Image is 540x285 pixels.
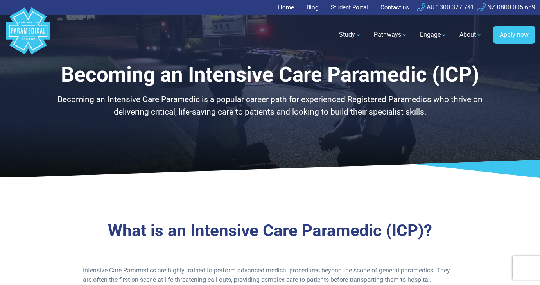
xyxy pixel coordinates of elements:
[45,93,495,118] p: Becoming an Intensive Care Paramedic is a popular career path for experienced Registered Paramedi...
[455,24,487,46] a: About
[477,4,535,11] a: NZ 0800 005 689
[334,24,366,46] a: Study
[493,26,535,44] a: Apply now
[45,221,495,241] h3: What is an Intensive Care Paramedic (ICP)?
[369,24,412,46] a: Pathways
[45,63,495,87] h1: Becoming an Intensive Care Paramedic (ICP)
[417,4,474,11] a: AU 1300 377 741
[415,24,452,46] a: Engage
[5,15,52,55] a: Australian Paramedical College
[83,266,457,285] p: Intensive Care Paramedics are highly trained to perform advanced medical procedures beyond the sc...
